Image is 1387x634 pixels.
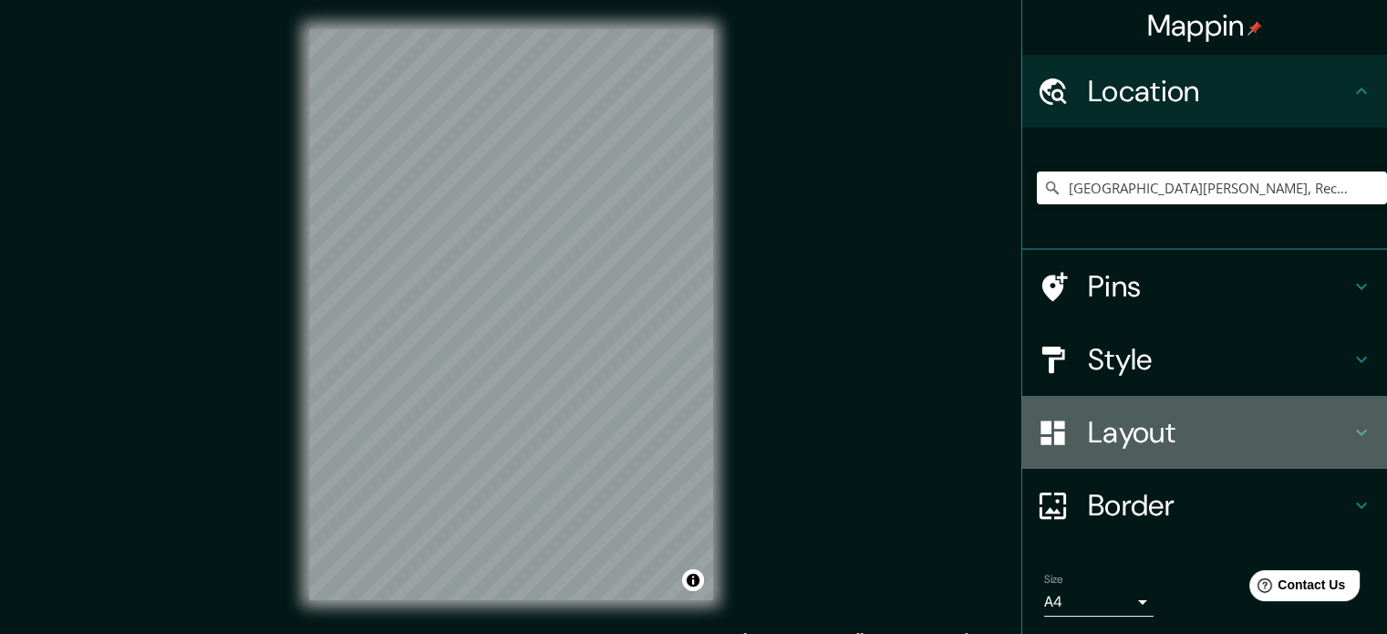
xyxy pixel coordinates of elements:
[1022,323,1387,396] div: Style
[1088,341,1351,378] h4: Style
[1022,469,1387,542] div: Border
[1147,7,1263,44] h4: Mappin
[1088,414,1351,451] h4: Layout
[1088,268,1351,305] h4: Pins
[1225,563,1367,614] iframe: Help widget launcher
[1022,250,1387,323] div: Pins
[1022,396,1387,469] div: Layout
[1044,572,1063,587] label: Size
[1022,55,1387,128] div: Location
[682,569,704,591] button: Toggle attribution
[1247,21,1262,36] img: pin-icon.png
[1037,171,1387,204] input: Pick your city or area
[1088,487,1351,524] h4: Border
[309,29,713,600] canvas: Map
[1088,73,1351,109] h4: Location
[1044,587,1154,617] div: A4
